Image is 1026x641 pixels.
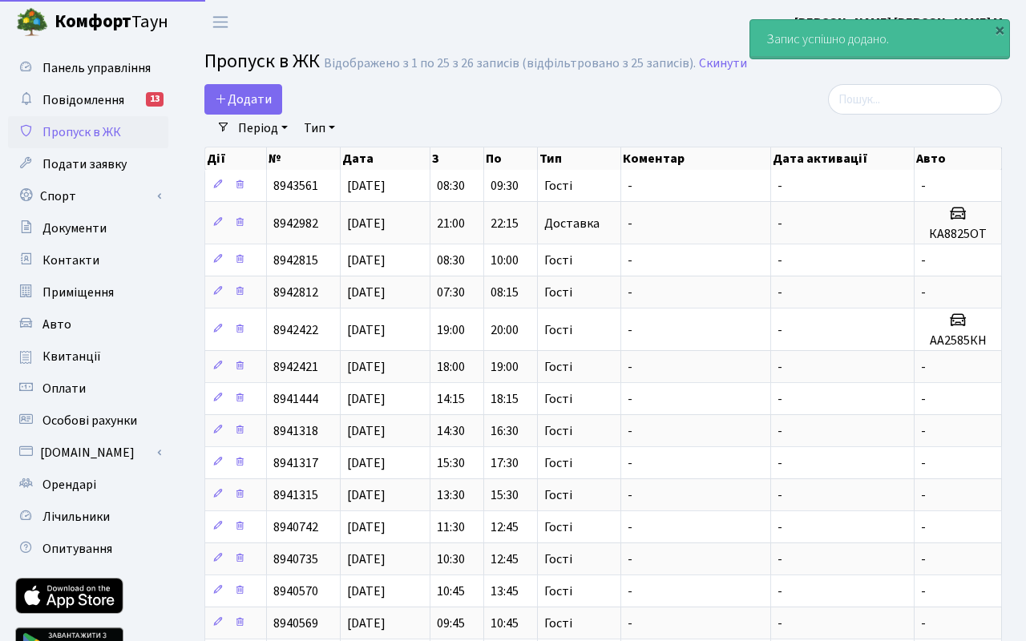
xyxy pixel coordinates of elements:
[491,252,519,269] span: 10:00
[42,284,114,301] span: Приміщення
[200,9,240,35] button: Переключити навігацію
[621,147,771,170] th: Коментар
[628,518,632,536] span: -
[273,390,318,408] span: 8941444
[628,486,632,504] span: -
[628,215,632,232] span: -
[273,422,318,440] span: 8941318
[628,177,632,195] span: -
[544,425,572,437] span: Гості
[921,390,926,408] span: -
[921,422,926,440] span: -
[267,147,341,170] th: №
[8,116,168,148] a: Пропуск в ЖК
[42,59,151,77] span: Панель управління
[146,92,164,107] div: 13
[794,14,1007,31] b: [PERSON_NAME] [PERSON_NAME] М.
[347,284,386,301] span: [DATE]
[273,615,318,632] span: 8940569
[778,486,782,504] span: -
[8,212,168,244] a: Документи
[921,177,926,195] span: -
[55,9,131,34] b: Комфорт
[42,91,124,109] span: Повідомлення
[921,284,926,301] span: -
[491,615,519,632] span: 10:45
[778,321,782,339] span: -
[628,422,632,440] span: -
[491,358,519,376] span: 19:00
[778,550,782,568] span: -
[42,123,121,141] span: Пропуск в ЖК
[42,155,127,173] span: Подати заявку
[778,583,782,600] span: -
[273,518,318,536] span: 8940742
[628,321,632,339] span: -
[778,177,782,195] span: -
[491,321,519,339] span: 20:00
[699,56,747,71] a: Скинути
[491,390,519,408] span: 18:15
[273,177,318,195] span: 8943561
[347,550,386,568] span: [DATE]
[921,486,926,504] span: -
[8,308,168,341] a: Авто
[491,454,519,472] span: 17:30
[628,284,632,301] span: -
[437,390,465,408] span: 14:15
[55,9,168,36] span: Таун
[273,358,318,376] span: 8942421
[628,358,632,376] span: -
[16,6,48,38] img: logo.png
[347,321,386,339] span: [DATE]
[544,286,572,299] span: Гості
[437,177,465,195] span: 08:30
[347,615,386,632] span: [DATE]
[8,437,168,469] a: [DOMAIN_NAME]
[215,91,272,108] span: Додати
[794,13,1007,32] a: [PERSON_NAME] [PERSON_NAME] М.
[491,550,519,568] span: 12:45
[341,147,430,170] th: Дата
[347,422,386,440] span: [DATE]
[778,358,782,376] span: -
[8,276,168,308] a: Приміщення
[273,454,318,472] span: 8941317
[544,521,572,534] span: Гості
[778,284,782,301] span: -
[778,215,782,232] span: -
[42,540,112,558] span: Опитування
[437,615,465,632] span: 09:45
[544,254,572,267] span: Гості
[273,321,318,339] span: 8942422
[42,412,137,429] span: Особові рахунки
[544,457,572,470] span: Гості
[297,115,341,142] a: Тип
[921,227,995,242] h5: КА8825ОТ
[628,583,632,600] span: -
[347,454,386,472] span: [DATE]
[915,147,1002,170] th: Авто
[921,333,995,349] h5: АА2585КН
[8,84,168,116] a: Повідомлення13
[778,615,782,632] span: -
[42,380,86,397] span: Оплати
[437,550,465,568] span: 10:30
[437,358,465,376] span: 18:00
[921,550,926,568] span: -
[628,550,632,568] span: -
[544,361,572,373] span: Гості
[921,518,926,536] span: -
[273,583,318,600] span: 8940570
[8,148,168,180] a: Подати заявку
[491,486,519,504] span: 15:30
[437,518,465,536] span: 11:30
[778,252,782,269] span: -
[491,422,519,440] span: 16:30
[347,358,386,376] span: [DATE]
[437,454,465,472] span: 15:30
[778,518,782,536] span: -
[273,284,318,301] span: 8942812
[538,147,621,170] th: Тип
[437,252,465,269] span: 08:30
